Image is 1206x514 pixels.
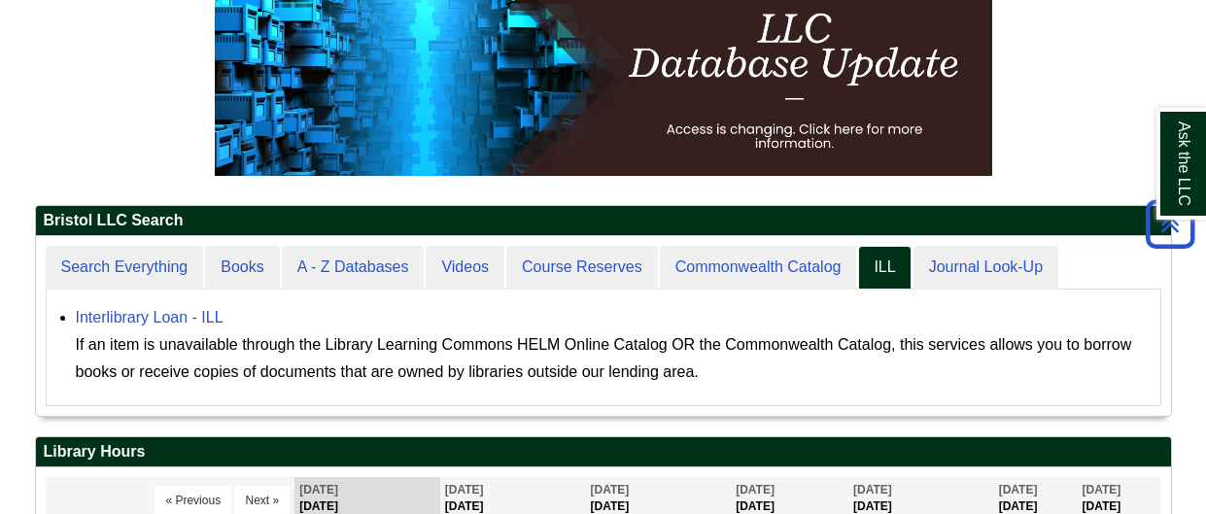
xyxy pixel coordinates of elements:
a: Search Everything [46,246,204,290]
a: Videos [426,246,504,290]
h2: Library Hours [36,437,1171,467]
a: Journal Look-Up [913,246,1058,290]
span: [DATE] [736,483,775,497]
a: Back to Top [1139,211,1201,237]
div: If an item is unavailable through the Library Learning Commons HELM Online Catalog OR the Commonw... [76,331,1151,386]
span: [DATE] [1083,483,1121,497]
a: Books [205,246,279,290]
span: [DATE] [445,483,484,497]
a: Commonwealth Catalog [660,246,857,290]
h2: Bristol LLC Search [36,206,1171,236]
span: [DATE] [999,483,1038,497]
span: [DATE] [590,483,629,497]
a: Interlibrary Loan - ILL [76,309,224,326]
span: [DATE] [299,483,338,497]
a: A - Z Databases [282,246,425,290]
a: Course Reserves [506,246,658,290]
a: ILL [858,246,911,290]
span: [DATE] [853,483,892,497]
